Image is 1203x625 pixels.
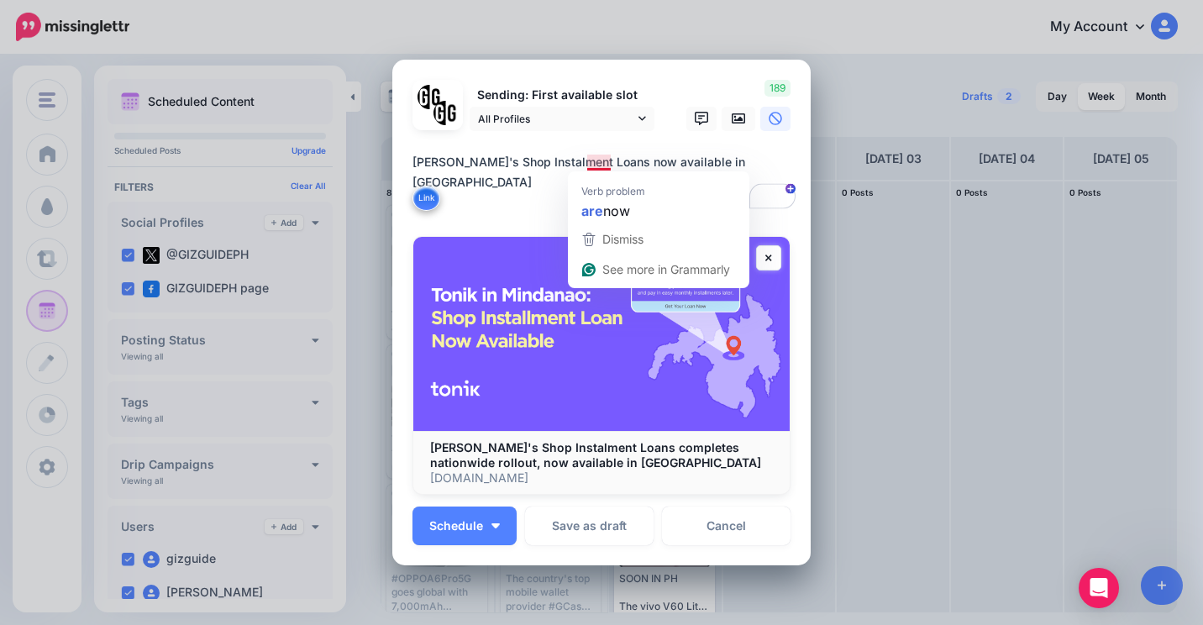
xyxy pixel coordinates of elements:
[412,186,440,211] button: Link
[412,152,799,213] textarea: To enrich screen reader interactions, please activate Accessibility in Grammarly extension settings
[430,470,773,486] p: [DOMAIN_NAME]
[412,152,799,233] div: [PERSON_NAME]'s Shop Instalment Loans now available in [GEOGRAPHIC_DATA] Read here:
[433,101,458,125] img: JT5sWCfR-79925.png
[412,507,517,545] button: Schedule
[764,80,791,97] span: 189
[430,440,761,470] b: [PERSON_NAME]'s Shop Instalment Loans completes nationwide rollout, now available in [GEOGRAPHIC_...
[429,520,483,532] span: Schedule
[418,85,442,109] img: 353459792_649996473822713_4483302954317148903_n-bsa138318.png
[491,523,500,528] img: arrow-down-white.png
[413,237,790,431] img: Tonik's Shop Instalment Loans completes nationwide rollout, now available in Mindanao
[470,86,654,105] p: Sending: First available slot
[1079,568,1119,608] div: Open Intercom Messenger
[470,107,654,131] a: All Profiles
[662,507,791,545] a: Cancel
[478,110,634,128] span: All Profiles
[525,507,654,545] button: Save as draft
